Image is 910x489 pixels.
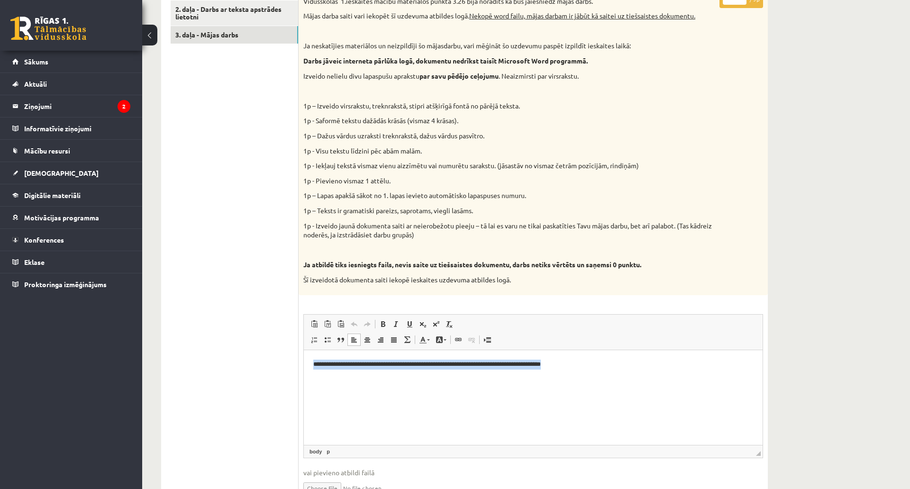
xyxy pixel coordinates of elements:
a: Apakšraksts [416,318,429,330]
a: Izlīdzināt pa kreisi [347,334,361,346]
a: Proktoringa izmēģinājums [12,273,130,295]
span: Proktoringa izmēģinājums [24,280,107,289]
a: Noņemt stilus [443,318,456,330]
a: Bloka citāts [334,334,347,346]
a: body elements [308,447,324,456]
span: Eklase [24,258,45,266]
p: 1p – Lapas apakšā sākot no 1. lapas ievieto automātisko lapaspuses numuru. [303,191,716,200]
a: Ievietot/noņemt numurētu sarakstu [308,334,321,346]
p: 1p - Visu tekstu līdzini pēc abām malām. [303,146,716,156]
a: Ievietot no Worda [334,318,347,330]
a: Pasvītrojums (vadīšanas taustiņš+U) [403,318,416,330]
a: Aktuāli [12,73,130,95]
a: Mācību resursi [12,140,130,162]
span: Mērogot [756,451,761,456]
span: Mācību resursi [24,146,70,155]
a: Ievietot lapas pārtraukumu drukai [481,334,494,346]
a: Treknraksts (vadīšanas taustiņš+B) [376,318,390,330]
span: Sākums [24,57,48,66]
a: Eklase [12,251,130,273]
p: 1p - Pievieno vismaz 1 attēlu. [303,176,716,186]
p: Izveido nelielu divu lapaspušu aprakstu . Neaizmirsti par virsrakstu. [303,72,716,81]
u: Nekopē word failu, mājas darbam ir jābūt kā saitei uz tiešsaistes dokumentu. [469,11,695,20]
legend: Informatīvie ziņojumi [24,118,130,139]
a: Fona krāsa [433,334,449,346]
a: Digitālie materiāli [12,184,130,206]
span: [DEMOGRAPHIC_DATA] [24,169,99,177]
span: Digitālie materiāli [24,191,81,199]
p: 1p – Izveido virsrakstu, treknrakstā, stipri atšķirīgā fontā no pārējā teksta. [303,101,716,111]
a: Sākums [12,51,130,72]
p: 1p – Teksts ir gramatiski pareizs, saprotams, viegli lasāms. [303,206,716,216]
a: Rīgas 1. Tālmācības vidusskola [10,17,86,40]
span: Konferences [24,235,64,244]
a: Informatīvie ziņojumi [12,118,130,139]
a: Math [400,334,414,346]
span: vai pievieno atbildi failā [303,468,763,478]
body: Bagātinātā teksta redaktors, wiswyg-editor-47025015638100-1757868077-952 [9,9,448,19]
a: [DEMOGRAPHIC_DATA] [12,162,130,184]
a: Ielīmēt (vadīšanas taustiņš+V) [308,318,321,330]
a: Izlīdzināt malas [387,334,400,346]
a: Teksta krāsa [416,334,433,346]
p: 1p - Iekļauj tekstā vismaz vienu aizzīmētu vai numurētu sarakstu. (jāsastāv no vismaz četrām pozī... [303,161,716,171]
i: 2 [118,100,130,113]
strong: Darbs jāveic interneta pārlūka logā, dokumentu nedrīkst taisīt Microsoft Word programmā. [303,56,588,65]
a: p elements [325,447,332,456]
p: Šī izveidotā dokumenta saiti iekopē ieskaites uzdevuma atbildes logā. [303,275,716,285]
iframe: Bagātinātā teksta redaktors, wiswyg-editor-user-answer-47024921512480 [304,350,763,445]
legend: Ziņojumi [24,95,130,117]
a: Atsaistīt [465,334,478,346]
a: 2. daļa - Darbs ar teksta apstrādes lietotni [171,0,298,26]
p: 1p - Saformē tekstu dažādās krāsās (vismaz 4 krāsas). [303,116,716,126]
a: Saite (vadīšanas taustiņš+K) [452,334,465,346]
a: 3. daļa - Mājas darbs [171,26,298,44]
strong: Ja atbildē tiks iesniegts fails, nevis saite uz tiešsaistes dokumentu, darbs netiks vērtēts un sa... [303,260,641,269]
a: Atkārtot (vadīšanas taustiņš+Y) [361,318,374,330]
p: 1p – Dažus vārdus uzraksti treknrakstā, dažus vārdus pasvītro. [303,131,716,141]
p: Mājas darba saiti vari iekopēt šī uzdevuma atbildes logā. [303,11,716,21]
p: 1p - Izveido jaunā dokumenta saiti ar neierobežotu pieeju – tā lai es varu ne tikai paskatīties T... [303,221,716,240]
a: Centrēti [361,334,374,346]
p: Ja neskatījies materiālos un neizpildīji šo mājasdarbu, vari mēģināt šo uzdevumu paspēt izpildīt ... [303,41,716,51]
a: Konferences [12,229,130,251]
a: Ievietot kā vienkāršu tekstu (vadīšanas taustiņš+pārslēgšanas taustiņš+V) [321,318,334,330]
span: Motivācijas programma [24,213,99,222]
a: Motivācijas programma [12,207,130,228]
a: Ziņojumi2 [12,95,130,117]
a: Atcelt (vadīšanas taustiņš+Z) [347,318,361,330]
a: Izlīdzināt pa labi [374,334,387,346]
strong: par savu pēdējo ceļojumu [419,72,499,80]
a: Slīpraksts (vadīšanas taustiņš+I) [390,318,403,330]
a: Augšraksts [429,318,443,330]
a: Ievietot/noņemt sarakstu ar aizzīmēm [321,334,334,346]
span: Aktuāli [24,80,47,88]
